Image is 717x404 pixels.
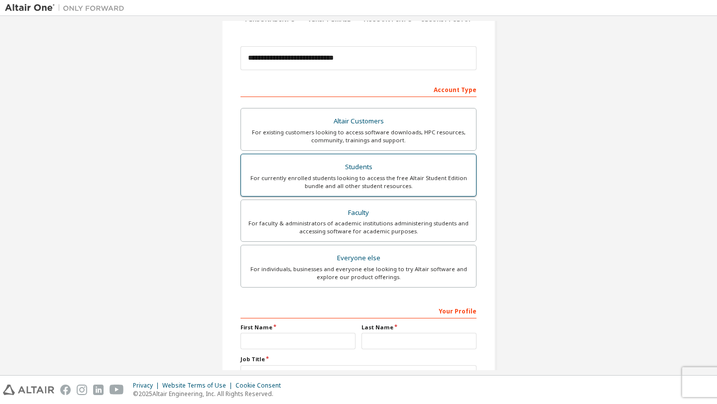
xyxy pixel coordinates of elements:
p: © 2025 Altair Engineering, Inc. All Rights Reserved. [133,390,287,398]
div: Students [247,160,470,174]
div: Website Terms of Use [162,382,236,390]
img: Altair One [5,3,129,13]
div: For currently enrolled students looking to access the free Altair Student Edition bundle and all ... [247,174,470,190]
div: For existing customers looking to access software downloads, HPC resources, community, trainings ... [247,128,470,144]
div: Everyone else [247,251,470,265]
img: instagram.svg [77,385,87,395]
label: Job Title [240,355,477,363]
img: youtube.svg [110,385,124,395]
div: For individuals, businesses and everyone else looking to try Altair software and explore our prod... [247,265,470,281]
div: Cookie Consent [236,382,287,390]
img: facebook.svg [60,385,71,395]
div: Privacy [133,382,162,390]
label: First Name [240,323,356,331]
label: Last Name [361,323,477,331]
div: Your Profile [240,303,477,318]
div: Faculty [247,206,470,220]
div: For faculty & administrators of academic institutions administering students and accessing softwa... [247,219,470,235]
div: Account Type [240,81,477,97]
img: altair_logo.svg [3,385,54,395]
img: linkedin.svg [93,385,104,395]
div: Altair Customers [247,114,470,128]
